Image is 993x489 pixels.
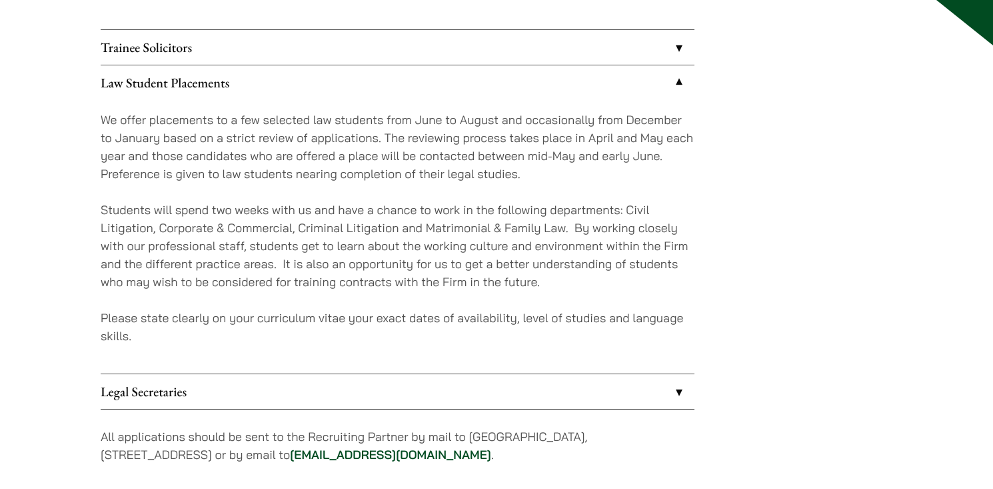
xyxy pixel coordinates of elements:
p: We offer placements to a few selected law students from June to August and occasionally from Dece... [101,111,694,183]
p: Students will spend two weeks with us and have a chance to work in the following departments: Civ... [101,201,694,291]
p: Please state clearly on your curriculum vitae your exact dates of availability, level of studies ... [101,309,694,345]
a: Trainee Solicitors [101,30,694,65]
a: [EMAIL_ADDRESS][DOMAIN_NAME] [290,447,491,462]
a: Law Student Placements [101,65,694,100]
div: Law Student Placements [101,100,694,374]
p: All applications should be sent to the Recruiting Partner by mail to [GEOGRAPHIC_DATA], [STREET_A... [101,428,694,464]
a: Legal Secretaries [101,374,694,409]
